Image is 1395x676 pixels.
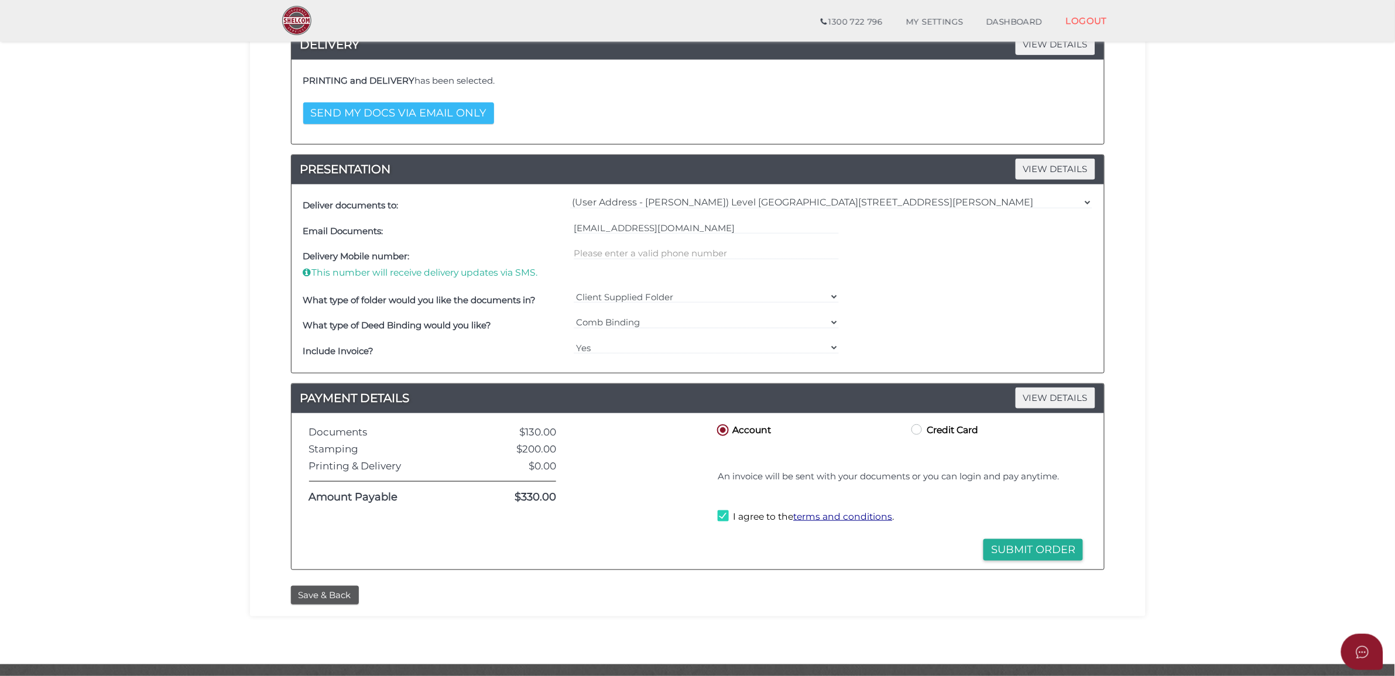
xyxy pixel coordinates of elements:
[574,247,839,260] input: Please enter a valid 10-digit phone number
[471,444,565,455] div: $200.00
[809,11,894,34] a: 1300 722 796
[292,35,1104,54] a: DELIVERYVIEW DETAILS
[292,160,1104,179] a: PRESENTATIONVIEW DETAILS
[303,294,536,306] b: What type of folder would you like the documents in?
[909,422,978,437] label: Credit Card
[303,320,492,331] b: What type of Deed Binding would you like?
[1054,9,1119,33] a: LOGOUT
[303,102,494,124] button: SEND MY DOCS VIA EMAIL ONLY
[715,422,771,437] label: Account
[292,389,1104,407] h4: PAYMENT DETAILS
[300,492,471,503] div: Amount Payable
[291,586,359,605] button: Save & Back
[1341,634,1383,670] button: Open asap
[718,472,1083,482] h4: An invoice will be sent with your documents or you can login and pay anytime.
[300,461,471,472] div: Printing & Delivery
[303,345,374,356] b: Include Invoice?
[292,160,1104,179] h4: PRESENTATION
[292,389,1104,407] a: PAYMENT DETAILSVIEW DETAILS
[303,266,568,279] p: This number will receive delivery updates via SMS.
[471,427,565,438] div: $130.00
[303,251,410,262] b: Delivery Mobile number:
[303,75,415,86] b: PRINTING and DELIVERY
[303,76,1092,86] h4: has been selected.
[983,539,1083,561] button: Submit Order
[471,461,565,472] div: $0.00
[300,427,471,438] div: Documents
[1016,387,1095,408] span: VIEW DETAILS
[718,510,894,525] label: I agree to the .
[471,492,565,503] div: $330.00
[303,200,399,211] b: Deliver documents to:
[894,11,975,34] a: MY SETTINGS
[292,35,1104,54] h4: DELIVERY
[793,511,892,522] a: terms and conditions
[975,11,1054,34] a: DASHBOARD
[300,444,471,455] div: Stamping
[303,225,383,236] b: Email Documents:
[1016,34,1095,54] span: VIEW DETAILS
[1016,159,1095,179] span: VIEW DETAILS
